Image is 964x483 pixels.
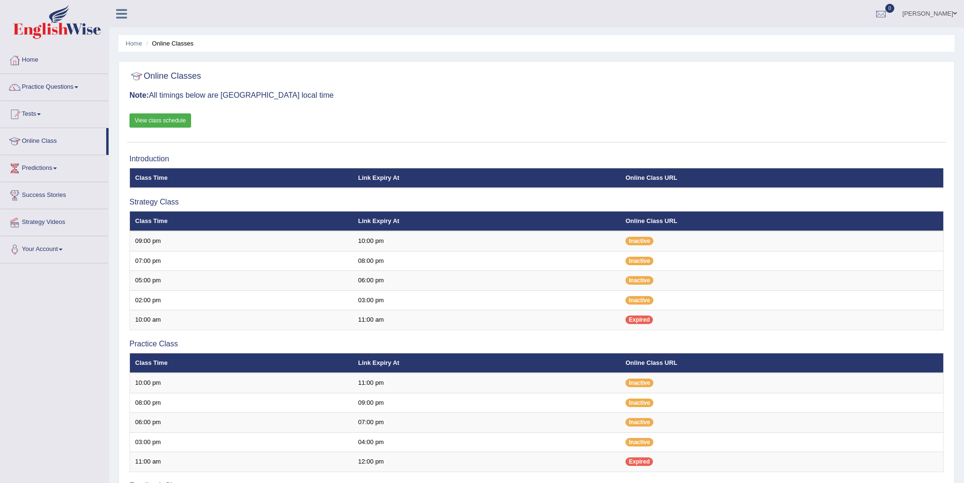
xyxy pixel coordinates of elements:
span: Expired [625,457,653,466]
th: Class Time [130,211,353,231]
th: Class Time [130,168,353,188]
a: Predictions [0,155,109,179]
span: Inactive [625,276,653,285]
th: Link Expiry At [353,211,620,231]
a: Home [0,47,109,71]
td: 06:00 pm [353,271,620,291]
td: 08:00 pm [130,393,353,413]
td: 09:00 pm [130,231,353,251]
span: Inactive [625,237,653,245]
h2: Online Classes [129,69,201,84]
b: Note: [129,91,149,99]
td: 07:00 pm [130,251,353,271]
td: 12:00 pm [353,452,620,472]
a: View class schedule [129,113,191,128]
h3: Practice Class [129,340,944,348]
a: Success Stories [0,182,109,206]
th: Online Class URL [620,168,943,188]
h3: All timings below are [GEOGRAPHIC_DATA] local time [129,91,944,100]
td: 11:00 am [130,452,353,472]
td: 02:00 pm [130,290,353,310]
td: 10:00 pm [130,373,353,393]
td: 05:00 pm [130,271,353,291]
a: Online Class [0,128,106,152]
td: 11:00 pm [353,373,620,393]
th: Link Expiry At [353,353,620,373]
th: Class Time [130,353,353,373]
span: Expired [625,316,653,324]
td: 10:00 am [130,310,353,330]
td: 04:00 pm [353,432,620,452]
td: 11:00 am [353,310,620,330]
td: 03:00 pm [353,290,620,310]
td: 06:00 pm [130,413,353,433]
a: Tests [0,101,109,125]
span: Inactive [625,418,653,427]
a: Strategy Videos [0,209,109,233]
td: 03:00 pm [130,432,353,452]
td: 10:00 pm [353,231,620,251]
span: Inactive [625,399,653,407]
th: Online Class URL [620,211,943,231]
h3: Strategy Class [129,198,944,206]
span: Inactive [625,257,653,265]
a: Your Account [0,236,109,260]
td: 09:00 pm [353,393,620,413]
td: 07:00 pm [353,413,620,433]
th: Online Class URL [620,353,943,373]
span: Inactive [625,296,653,305]
a: Practice Questions [0,74,109,98]
span: 0 [885,4,895,13]
a: Home [126,40,142,47]
td: 08:00 pm [353,251,620,271]
span: Inactive [625,438,653,446]
li: Online Classes [144,39,193,48]
span: Inactive [625,379,653,387]
h3: Introduction [129,155,944,163]
th: Link Expiry At [353,168,620,188]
